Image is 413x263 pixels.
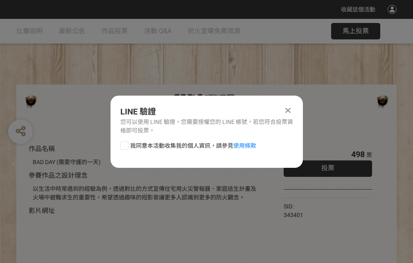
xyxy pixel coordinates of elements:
span: 作品名稱 [29,145,55,153]
a: 活動 Q&A [144,19,172,43]
span: 活動 Q&A [144,27,172,35]
span: 比賽說明 [16,27,43,35]
a: 防火宣導免費資源 [188,19,240,43]
span: 我同意本活動收集我的個人資訊，請參見 [130,142,256,150]
div: BAD DAY (需要守護的一天) [33,158,259,167]
span: SID: 343401 [284,203,303,218]
span: 防火宣導免費資源 [188,27,240,35]
div: 以生活中時常遇到的經驗為例，透過對比的方式宣傳住宅用火災警報器、家庭逃生計畫及火場中避難求生的重要性，希望透過趣味的短影音讓更多人認識到更多的防火觀念。 [33,185,259,202]
div: LINE 驗證 [120,105,293,118]
a: 比賽說明 [16,19,43,43]
div: 您可以使用 LINE 驗證，您需要授權您的 LINE 帳號，若您符合投票資格即可投票。 [120,118,293,135]
span: 498 [351,149,365,159]
button: 馬上投票 [331,23,380,39]
span: 參賽作品之設計理念 [29,172,88,179]
a: 最新公告 [59,19,85,43]
span: 馬上投票 [343,27,369,35]
iframe: Facebook Share [305,202,346,210]
span: 影片網址 [29,207,55,215]
a: 作品投票 [102,19,128,43]
span: 投票 [321,164,334,172]
span: 票 [366,152,372,158]
span: 最新公告 [59,27,85,35]
span: 收藏這個活動 [341,6,375,13]
a: 使用條款 [233,142,256,149]
span: 作品投票 [102,27,128,35]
